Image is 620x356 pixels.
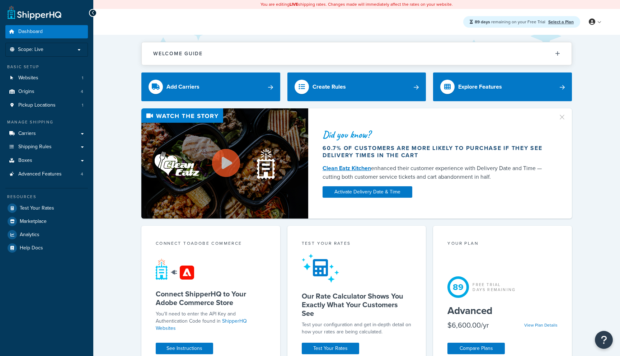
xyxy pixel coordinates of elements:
li: Origins [5,85,88,98]
li: Advanced Features [5,168,88,181]
strong: 89 days [475,19,490,25]
span: Pickup Locations [18,102,56,108]
a: Dashboard [5,25,88,38]
h5: Connect ShipperHQ to Your Adobe Commerce Store [156,290,266,307]
span: remaining on your Free Trial [475,19,546,25]
span: 4 [81,89,83,95]
a: Test Your Rates [302,343,359,354]
a: Create Rules [287,72,426,101]
img: connect-shq-adobe-329fadf0.svg [156,258,194,281]
a: Compare Plans [447,343,505,354]
div: Manage Shipping [5,119,88,125]
h5: Advanced [447,305,558,317]
p: You'll need to enter the API Key and Authentication Code found in [156,310,266,332]
button: Welcome Guide [142,42,572,65]
a: Origins4 [5,85,88,98]
a: Shipping Rules [5,140,88,154]
span: 1 [82,75,83,81]
div: Test your configuration and get in-depth detail on how your rates are being calculated. [302,321,412,336]
span: Boxes [18,158,32,164]
a: Clean Eatz Kitchen [323,164,371,172]
span: Origins [18,89,34,95]
a: Carriers [5,127,88,140]
a: Pickup Locations1 [5,99,88,112]
div: Add Carriers [166,82,199,92]
span: Shipping Rules [18,144,52,150]
a: Explore Features [433,72,572,101]
a: Analytics [5,228,88,241]
div: 60.7% of customers are more likely to purchase if they see delivery times in the cart [323,145,549,159]
a: Websites1 [5,71,88,85]
span: Advanced Features [18,171,62,177]
span: 1 [82,102,83,108]
div: Explore Features [458,82,502,92]
span: Carriers [18,131,36,137]
img: Video thumbnail [141,108,308,219]
b: LIVE [290,1,298,8]
a: Help Docs [5,242,88,254]
li: Pickup Locations [5,99,88,112]
span: Scope: Live [18,47,43,53]
a: ShipperHQ Websites [156,317,247,332]
a: Select a Plan [548,19,574,25]
h5: Our Rate Calculator Shows You Exactly What Your Customers See [302,292,412,318]
a: View Plan Details [524,322,558,328]
div: enhanced their customer experience with Delivery Date and Time — cutting both customer service ti... [323,164,549,181]
div: Resources [5,194,88,200]
a: Boxes [5,154,88,167]
span: 4 [81,171,83,177]
span: Dashboard [18,29,43,35]
div: Did you know? [323,130,549,140]
a: Test Your Rates [5,202,88,215]
a: See Instructions [156,343,213,354]
div: 89 [447,276,469,298]
a: Marketplace [5,215,88,228]
span: Help Docs [20,245,43,251]
a: Advanced Features4 [5,168,88,181]
span: Test Your Rates [20,205,54,211]
span: Analytics [20,232,39,238]
div: Your Plan [447,240,558,248]
div: Connect to Adobe Commerce [156,240,266,248]
h2: Welcome Guide [153,51,203,56]
div: $6,600.00/yr [447,320,489,330]
div: Basic Setup [5,64,88,70]
li: Websites [5,71,88,85]
div: Free Trial Days Remaining [473,282,516,292]
div: Test your rates [302,240,412,248]
span: Marketplace [20,219,47,225]
a: Activate Delivery Date & Time [323,186,412,198]
span: Websites [18,75,38,81]
a: Add Carriers [141,72,280,101]
div: Create Rules [313,82,346,92]
button: Open Resource Center [595,331,613,349]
